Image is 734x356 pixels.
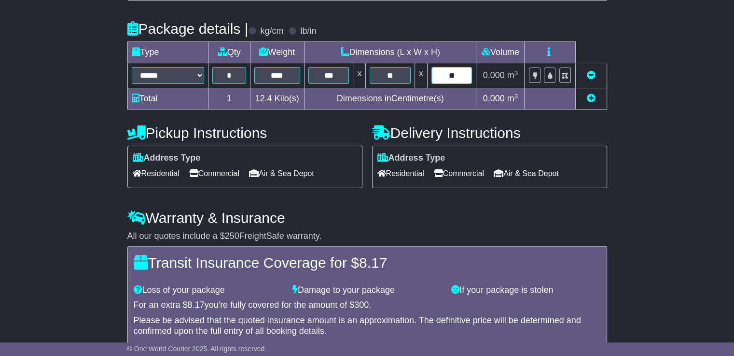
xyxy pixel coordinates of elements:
[250,88,304,110] td: Kilo(s)
[587,94,596,103] a: Add new item
[483,94,505,103] span: 0.000
[514,69,518,77] sup: 3
[434,166,484,181] span: Commercial
[377,166,424,181] span: Residential
[476,42,525,63] td: Volume
[225,231,239,241] span: 250
[127,231,607,242] div: All our quotes include a $ FreightSafe warranty.
[133,166,180,181] span: Residential
[188,300,205,310] span: 8.17
[304,42,476,63] td: Dimensions (L x W x H)
[127,345,267,353] span: © One World Courier 2025. All rights reserved.
[300,26,316,37] label: lb/in
[372,125,607,141] h4: Delivery Instructions
[129,285,288,296] div: Loss of your package
[134,300,601,311] div: For an extra $ you're fully covered for the amount of $ .
[208,42,250,63] td: Qty
[133,153,201,164] label: Address Type
[127,42,208,63] td: Type
[134,341,601,352] div: Dangerous Goods will lead to an additional loading on top of this.
[189,166,239,181] span: Commercial
[446,285,605,296] div: If your package is stolen
[494,166,559,181] span: Air & Sea Depot
[353,63,366,88] td: x
[359,255,387,271] span: 8.17
[415,63,427,88] td: x
[288,285,446,296] div: Damage to your package
[587,70,596,80] a: Remove this item
[127,125,362,141] h4: Pickup Instructions
[514,93,518,100] sup: 3
[250,42,304,63] td: Weight
[127,88,208,110] td: Total
[483,70,505,80] span: 0.000
[507,70,518,80] span: m
[134,315,601,336] div: Please be advised that the quoted insurance amount is an approximation. The definitive price will...
[208,88,250,110] td: 1
[354,300,369,310] span: 300
[127,210,607,226] h4: Warranty & Insurance
[260,26,283,37] label: kg/cm
[377,153,445,164] label: Address Type
[255,94,272,103] span: 12.4
[249,166,314,181] span: Air & Sea Depot
[127,21,249,37] h4: Package details |
[304,88,476,110] td: Dimensions in Centimetre(s)
[507,94,518,103] span: m
[134,255,601,271] h4: Transit Insurance Coverage for $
